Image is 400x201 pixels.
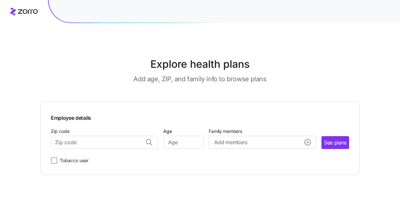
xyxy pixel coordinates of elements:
button: See plans [321,136,349,149]
span: Employee details [51,112,91,122]
label: Age [163,128,172,135]
input: Age [163,136,204,149]
button: Add membersadd icon [209,136,316,149]
input: Zip code [51,136,158,149]
label: Zip code [51,128,70,135]
svg: add icon [304,139,311,145]
h3: Add age, ZIP, and family info to browse plans [133,74,266,83]
span: See plans [324,139,347,147]
span: Family members [209,128,316,135]
label: Tobacco user [57,157,89,164]
h1: Explore health plans [56,57,344,72]
span: Add members [214,138,247,146]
